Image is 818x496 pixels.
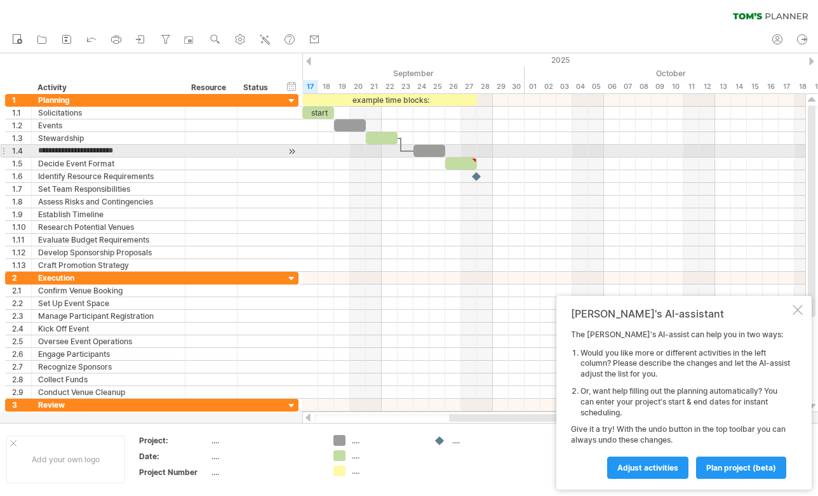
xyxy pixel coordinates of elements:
div: Tuesday, 7 October 2025 [620,80,636,93]
div: Wednesday, 8 October 2025 [636,80,652,93]
div: Planning [38,94,178,106]
div: 1.12 [12,246,31,258]
div: Resource [191,81,230,94]
div: Wednesday, 17 September 2025 [302,80,318,93]
div: Conduct Venue Cleanup [38,386,178,398]
div: Develop Sponsorship Proposals [38,246,178,258]
div: .... [352,435,421,446]
div: Monday, 13 October 2025 [715,80,731,93]
div: Saturday, 18 October 2025 [795,80,810,93]
div: Thursday, 16 October 2025 [763,80,779,93]
span: plan project (beta) [706,463,776,473]
div: 2.3 [12,310,31,322]
div: 1.5 [12,158,31,170]
div: Tuesday, 14 October 2025 [731,80,747,93]
div: Saturday, 4 October 2025 [572,80,588,93]
div: 1.7 [12,183,31,195]
div: .... [352,466,421,476]
div: Review [38,399,178,411]
div: Research Potential Venues [38,221,178,233]
div: 2.6 [12,348,31,360]
div: Sunday, 12 October 2025 [699,80,715,93]
div: Wednesday, 15 October 2025 [747,80,763,93]
div: Thursday, 25 September 2025 [429,80,445,93]
li: Or, want help filling out the planning automatically? You can enter your project's start & end da... [580,386,790,418]
div: 2.8 [12,373,31,385]
div: Execution [38,272,178,284]
div: [PERSON_NAME]'s AI-assistant [571,307,790,320]
div: 2.2 [12,297,31,309]
div: Friday, 19 September 2025 [334,80,350,93]
div: Solicitations [38,107,178,119]
div: 1.10 [12,221,31,233]
div: Status [243,81,271,94]
div: Set Team Responsibilities [38,183,178,195]
div: Confirm Venue Booking [38,285,178,297]
div: 2.9 [12,386,31,398]
div: 1.6 [12,170,31,182]
div: example time blocks: [302,94,477,106]
div: 1.2 [12,119,31,131]
div: Friday, 3 October 2025 [556,80,572,93]
div: Recognize Sponsors [38,361,178,373]
div: .... [211,435,318,446]
div: 2.1 [12,285,31,297]
div: 2.4 [12,323,31,335]
div: Stewardship [38,132,178,144]
div: Friday, 17 October 2025 [779,80,795,93]
div: Monday, 6 October 2025 [604,80,620,93]
a: Adjust activities [607,457,688,479]
span: Adjust activities [617,463,678,473]
div: The [PERSON_NAME]'s AI-assist can help you in two ways: Give it a try! With the undo button in th... [571,330,790,478]
div: start [302,107,334,119]
div: 1.3 [12,132,31,144]
div: Date: [139,451,209,462]
div: Collect Funds [38,373,178,385]
div: Project Number [139,467,209,478]
div: Collect and Analyze Immediate Feedback [38,412,178,424]
div: Saturday, 20 September 2025 [350,80,366,93]
div: 2.7 [12,361,31,373]
div: 1 [12,94,31,106]
div: 3 [12,399,31,411]
div: .... [352,450,421,461]
div: Monday, 29 September 2025 [493,80,509,93]
div: 1.8 [12,196,31,208]
div: Activity [37,81,178,94]
div: 3.1 [12,412,31,424]
div: Friday, 26 September 2025 [445,80,461,93]
div: Assess Risks and Contingencies [38,196,178,208]
div: Evaluate Budget Requirements [38,234,178,246]
li: Would you like more or different activities in the left column? Please describe the changes and l... [580,348,790,380]
div: Manage Participant Registration [38,310,178,322]
div: Identify Resource Requirements [38,170,178,182]
div: Engage Participants [38,348,178,360]
div: 1.1 [12,107,31,119]
div: Thursday, 9 October 2025 [652,80,667,93]
div: Events [38,119,178,131]
div: 2.5 [12,335,31,347]
div: Sunday, 5 October 2025 [588,80,604,93]
div: Thursday, 2 October 2025 [540,80,556,93]
div: 1.11 [12,234,31,246]
div: Craft Promotion Strategy [38,259,178,271]
div: Set Up Event Space [38,297,178,309]
div: Saturday, 11 October 2025 [683,80,699,93]
div: 1.4 [12,145,31,157]
div: Sunday, 21 September 2025 [366,80,382,93]
div: Project: [139,435,209,446]
div: Monday, 22 September 2025 [382,80,398,93]
div: 1.9 [12,208,31,220]
div: Decide Event Format [38,158,178,170]
div: Saturday, 27 September 2025 [461,80,477,93]
div: Tuesday, 30 September 2025 [509,80,525,93]
div: Friday, 10 October 2025 [667,80,683,93]
div: .... [211,467,318,478]
div: Kick Off Event [38,323,178,335]
div: scroll to activity [286,145,298,158]
div: Wednesday, 24 September 2025 [413,80,429,93]
div: .... [211,451,318,462]
div: Establish Timeline [38,208,178,220]
div: Oversee Event Operations [38,335,178,347]
div: .... [452,435,521,446]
